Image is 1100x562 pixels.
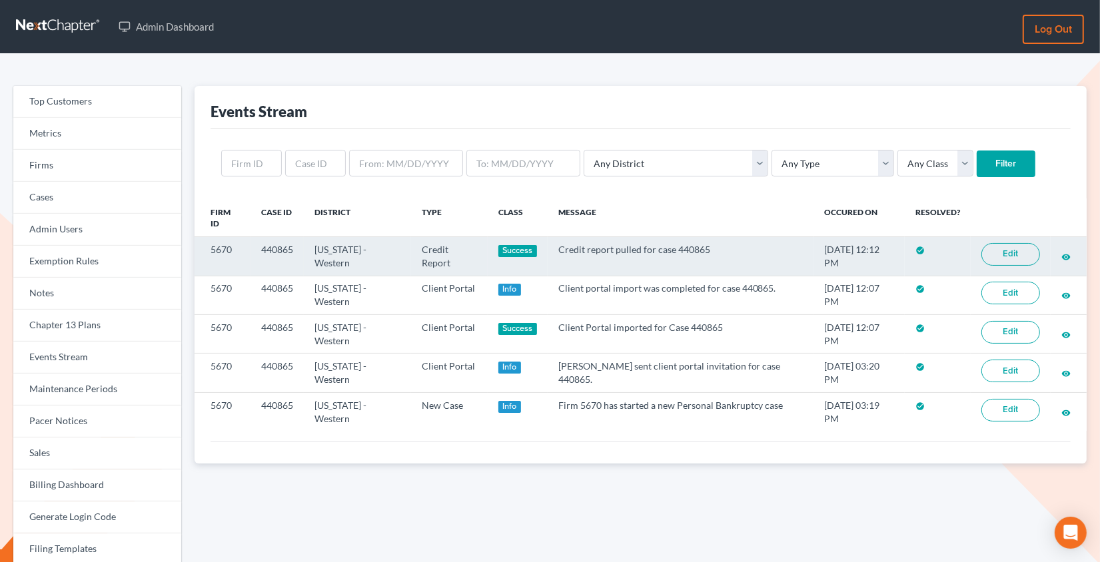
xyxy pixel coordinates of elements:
[915,284,925,294] i: check_circle
[498,362,521,374] div: Info
[285,150,346,176] input: Case ID
[548,237,814,276] td: Credit report pulled for case 440865
[1061,289,1071,300] a: visibility
[1023,15,1084,44] a: Log out
[814,198,905,237] th: Occured On
[251,237,304,276] td: 440865
[251,198,304,237] th: Case ID
[411,276,488,314] td: Client Portal
[13,501,181,533] a: Generate Login Code
[304,354,411,392] td: [US_STATE] - Western
[981,360,1040,382] a: Edit
[13,310,181,342] a: Chapter 13 Plans
[13,86,181,118] a: Top Customers
[488,198,548,237] th: Class
[195,198,251,237] th: Firm ID
[251,392,304,431] td: 440865
[13,406,181,437] a: Pacer Notices
[195,276,251,314] td: 5670
[1061,250,1071,262] a: visibility
[1061,408,1071,418] i: visibility
[548,315,814,354] td: Client Portal imported for Case 440865
[548,276,814,314] td: Client portal import was completed for case 440865.
[1061,252,1071,262] i: visibility
[304,315,411,354] td: [US_STATE] - Western
[13,374,181,406] a: Maintenance Periods
[814,392,905,431] td: [DATE] 03:19 PM
[981,243,1040,266] a: Edit
[1061,406,1071,418] a: visibility
[195,392,251,431] td: 5670
[905,198,971,237] th: Resolved?
[195,237,251,276] td: 5670
[411,198,488,237] th: Type
[13,469,181,501] a: Billing Dashboard
[1061,369,1071,378] i: visibility
[13,182,181,214] a: Cases
[221,150,282,176] input: Firm ID
[13,118,181,150] a: Metrics
[548,392,814,431] td: Firm 5670 has started a new Personal Bankruptcy case
[251,354,304,392] td: 440865
[251,315,304,354] td: 440865
[1061,330,1071,340] i: visibility
[411,392,488,431] td: New Case
[195,315,251,354] td: 5670
[498,323,537,335] div: Success
[915,246,925,255] i: check_circle
[466,150,580,176] input: To: MM/DD/YYYY
[13,437,181,469] a: Sales
[814,315,905,354] td: [DATE] 12:07 PM
[304,276,411,314] td: [US_STATE] - Western
[411,354,488,392] td: Client Portal
[13,278,181,310] a: Notes
[304,198,411,237] th: District
[13,214,181,246] a: Admin Users
[411,315,488,354] td: Client Portal
[915,324,925,333] i: check_circle
[981,399,1040,422] a: Edit
[349,150,463,176] input: From: MM/DD/YYYY
[915,402,925,411] i: check_circle
[548,354,814,392] td: [PERSON_NAME] sent client portal invitation for case 440865.
[548,198,814,237] th: Message
[13,150,181,182] a: Firms
[13,246,181,278] a: Exemption Rules
[814,276,905,314] td: [DATE] 12:07 PM
[13,342,181,374] a: Events Stream
[112,15,221,39] a: Admin Dashboard
[1055,517,1087,549] div: Open Intercom Messenger
[498,284,521,296] div: Info
[977,150,1035,177] input: Filter
[304,237,411,276] td: [US_STATE] - Western
[498,401,521,413] div: Info
[981,282,1040,304] a: Edit
[981,321,1040,344] a: Edit
[814,354,905,392] td: [DATE] 03:20 PM
[304,392,411,431] td: [US_STATE] - Western
[411,237,488,276] td: Credit Report
[1061,367,1071,378] a: visibility
[1061,291,1071,300] i: visibility
[251,276,304,314] td: 440865
[1061,328,1071,340] a: visibility
[814,237,905,276] td: [DATE] 12:12 PM
[195,354,251,392] td: 5670
[498,245,537,257] div: Success
[211,102,307,121] div: Events Stream
[915,362,925,372] i: check_circle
